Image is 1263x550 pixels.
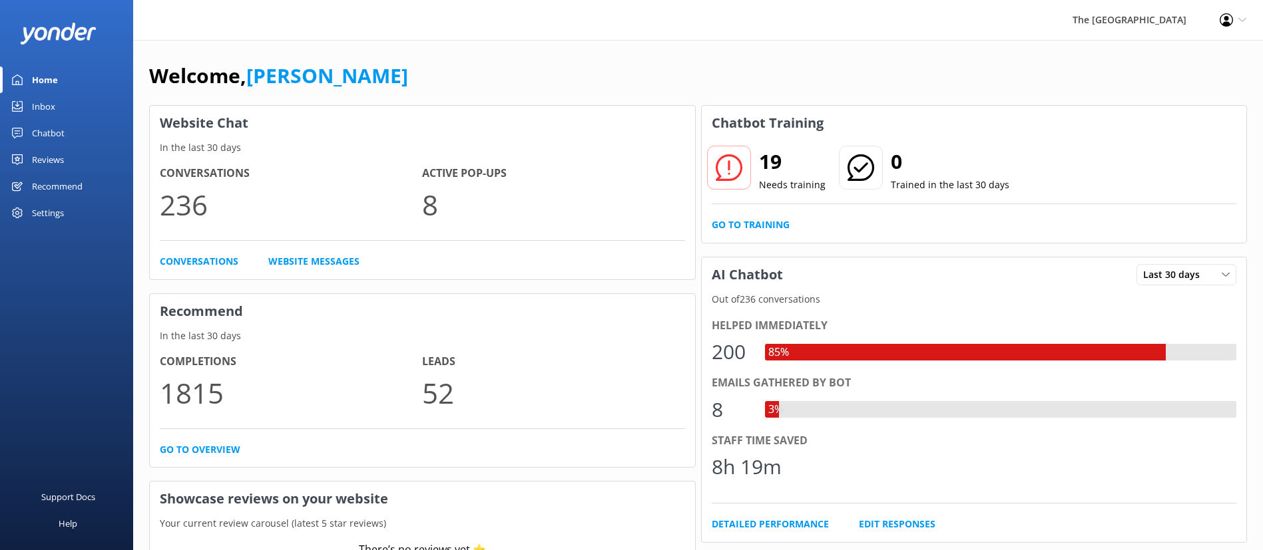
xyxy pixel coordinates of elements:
h3: Showcase reviews on your website [150,481,695,516]
div: Reviews [32,146,64,173]
div: Emails gathered by bot [712,374,1237,392]
h2: 19 [759,146,826,178]
h2: 0 [891,146,1009,178]
div: Chatbot [32,120,65,146]
h4: Conversations [160,165,422,182]
p: Trained in the last 30 days [891,178,1009,192]
a: Go to overview [160,442,240,457]
h4: Active Pop-ups [422,165,684,182]
a: Edit Responses [859,517,935,531]
a: Website Messages [268,254,360,269]
h3: Website Chat [150,106,695,140]
p: In the last 30 days [150,329,695,343]
div: 200 [712,336,752,368]
div: 8 [712,394,752,426]
div: Recommend [32,173,83,200]
h3: AI Chatbot [702,257,793,292]
div: Settings [32,200,64,226]
div: Inbox [32,93,55,120]
div: Staff time saved [712,432,1237,450]
div: Help [59,510,77,537]
h4: Completions [160,353,422,370]
p: 8 [422,182,684,227]
p: 1815 [160,370,422,415]
h4: Leads [422,353,684,370]
div: Support Docs [41,483,95,510]
p: 236 [160,182,422,227]
div: 85% [765,344,792,361]
h3: Recommend [150,294,695,329]
a: [PERSON_NAME] [246,62,408,89]
p: Needs training [759,178,826,192]
div: Home [32,67,58,93]
div: Helped immediately [712,317,1237,335]
h3: Chatbot Training [702,106,834,140]
a: Conversations [160,254,238,269]
a: Detailed Performance [712,517,829,531]
p: In the last 30 days [150,140,695,155]
img: yonder-white-logo.png [20,23,97,45]
div: 8h 19m [712,451,782,483]
a: Go to Training [712,217,790,232]
p: Your current review carousel (latest 5 star reviews) [150,516,695,531]
span: Last 30 days [1143,267,1208,282]
p: Out of 236 conversations [702,292,1247,307]
h1: Welcome, [149,60,408,92]
div: 3% [765,401,786,418]
p: 52 [422,370,684,415]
